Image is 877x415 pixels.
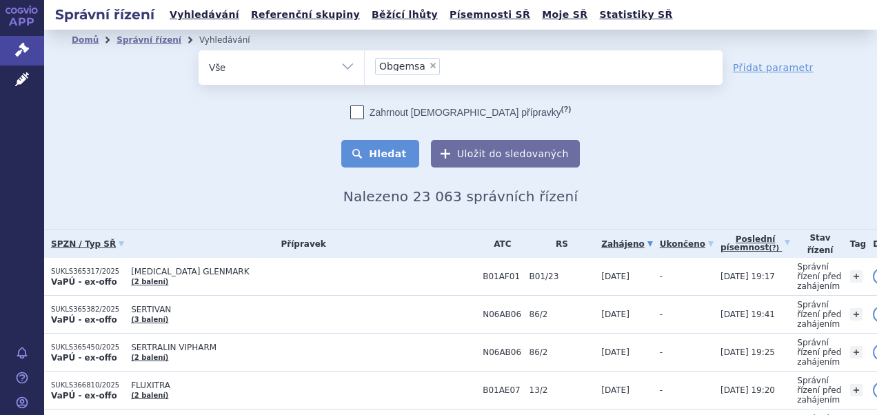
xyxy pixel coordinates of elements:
span: [MEDICAL_DATA] GLENMARK [131,267,476,276]
strong: VaPÚ - ex-offo [51,391,117,401]
th: Tag [843,230,866,258]
button: Uložit do sledovaných [431,140,580,168]
a: Přidat parametr [733,61,814,74]
span: 13/2 [530,385,595,395]
span: [DATE] 19:17 [720,272,775,281]
span: - [660,385,663,395]
abbr: (?) [769,244,779,252]
a: (2 balení) [131,354,168,361]
span: SERTIVAN [131,305,476,314]
a: SPZN / Typ SŘ [51,234,124,254]
span: [DATE] [601,385,629,395]
a: Moje SŘ [538,6,592,24]
a: Ukončeno [660,234,714,254]
a: Správní řízení [117,35,181,45]
a: + [850,308,863,321]
span: Správní řízení před zahájením [797,338,841,367]
span: SERTRALIN VIPHARM [131,343,476,352]
a: (2 balení) [131,392,168,399]
a: (3 balení) [131,316,168,323]
button: Hledat [341,140,419,168]
a: Poslednípísemnost(?) [720,230,790,258]
span: [DATE] [601,310,629,319]
span: N06AB06 [483,347,522,357]
span: B01/23 [530,272,595,281]
span: 86/2 [530,310,595,319]
a: Statistiky SŘ [595,6,676,24]
th: RS [523,230,595,258]
span: [DATE] [601,347,629,357]
th: ATC [476,230,522,258]
strong: VaPÚ - ex-offo [51,315,117,325]
th: Stav řízení [790,230,843,258]
p: SUKLS366810/2025 [51,381,124,390]
span: [DATE] [601,272,629,281]
a: Domů [72,35,99,45]
li: Vyhledávání [199,30,268,50]
a: Písemnosti SŘ [445,6,534,24]
span: [DATE] 19:41 [720,310,775,319]
input: Obgemsa [444,57,452,74]
span: × [429,61,437,70]
th: Přípravek [124,230,476,258]
span: B01AE07 [483,385,522,395]
span: N06AB06 [483,310,522,319]
strong: VaPÚ - ex-offo [51,277,117,287]
a: + [850,270,863,283]
span: Nalezeno 23 063 správních řízení [343,188,578,205]
a: Vyhledávání [165,6,243,24]
abbr: (?) [561,105,571,114]
a: + [850,384,863,396]
a: Zahájeno [601,234,652,254]
h2: Správní řízení [44,5,165,24]
a: Běžící lhůty [367,6,442,24]
span: B01AF01 [483,272,522,281]
span: Správní řízení před zahájením [797,376,841,405]
span: Správní řízení před zahájením [797,300,841,329]
span: Obgemsa [379,61,425,71]
span: - [660,310,663,319]
span: - [660,272,663,281]
span: - [660,347,663,357]
a: + [850,346,863,358]
span: Správní řízení před zahájením [797,262,841,291]
a: Referenční skupiny [247,6,364,24]
a: (2 balení) [131,278,168,285]
span: [DATE] 19:20 [720,385,775,395]
p: SUKLS365450/2025 [51,343,124,352]
span: 86/2 [530,347,595,357]
p: SUKLS365382/2025 [51,305,124,314]
label: Zahrnout [DEMOGRAPHIC_DATA] přípravky [350,105,571,119]
p: SUKLS365317/2025 [51,267,124,276]
span: FLUXITRA [131,381,476,390]
span: [DATE] 19:25 [720,347,775,357]
strong: VaPÚ - ex-offo [51,353,117,363]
